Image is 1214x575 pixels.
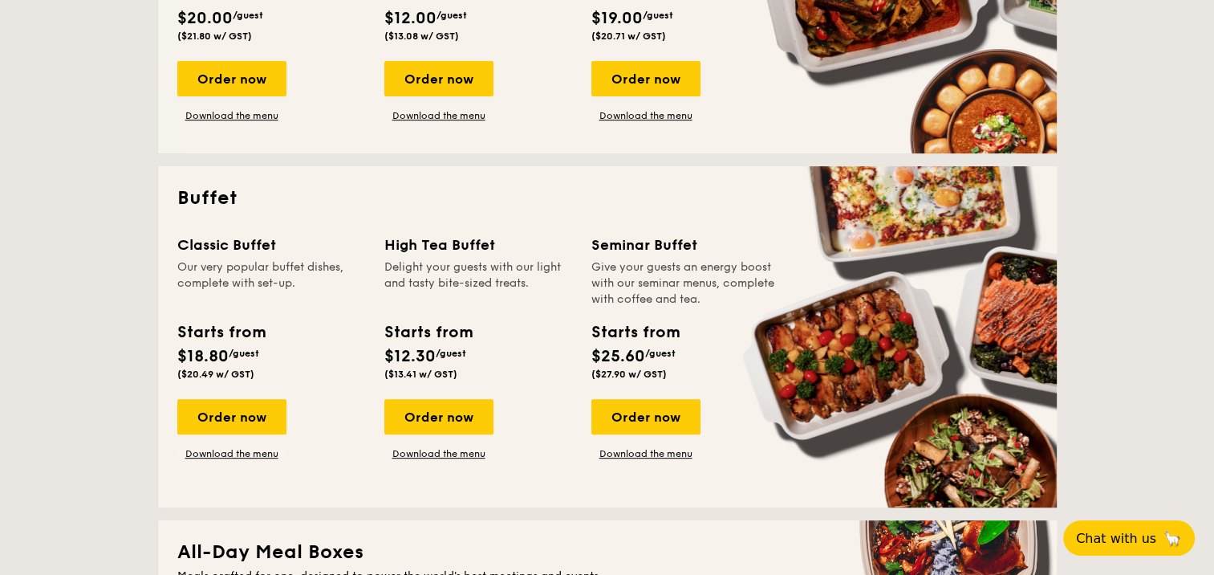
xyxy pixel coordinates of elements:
a: Download the menu [384,109,493,122]
span: ($21.80 w/ GST) [177,31,252,42]
span: $25.60 [591,347,645,366]
div: Give your guests an energy boost with our seminar menus, complete with coffee and tea. [591,259,779,308]
div: Delight your guests with our light and tasty bite-sized treats. [384,259,572,308]
div: Starts from [591,320,679,345]
div: Our very popular buffet dishes, complete with set-up. [177,259,365,308]
span: /guest [645,348,676,359]
span: 🦙 [1163,529,1182,548]
span: /guest [229,348,259,359]
div: Order now [177,61,286,96]
div: High Tea Buffet [384,234,572,256]
span: /guest [233,10,263,21]
a: Download the menu [177,447,286,460]
div: Order now [591,399,700,434]
a: Download the menu [177,109,286,122]
a: Download the menu [591,447,700,460]
h2: All-Day Meal Boxes [177,540,1037,565]
div: Seminar Buffet [591,234,779,256]
span: $12.30 [384,347,436,366]
button: Chat with us🦙 [1063,520,1195,556]
a: Download the menu [591,109,700,122]
span: $19.00 [591,9,643,28]
span: $20.00 [177,9,233,28]
span: /guest [436,348,466,359]
span: /guest [643,10,673,21]
div: Order now [591,61,700,96]
div: Order now [177,399,286,434]
span: Chat with us [1076,531,1156,546]
span: ($20.71 w/ GST) [591,31,666,42]
span: ($27.90 w/ GST) [591,369,667,380]
span: /guest [436,10,467,21]
div: Classic Buffet [177,234,365,256]
div: Starts from [384,320,472,345]
span: $18.80 [177,347,229,366]
span: ($13.41 w/ GST) [384,369,457,380]
div: Order now [384,61,493,96]
span: ($13.08 w/ GST) [384,31,459,42]
span: $12.00 [384,9,436,28]
div: Order now [384,399,493,434]
div: Starts from [177,320,265,345]
a: Download the menu [384,447,493,460]
span: ($20.49 w/ GST) [177,369,254,380]
h2: Buffet [177,186,1037,211]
